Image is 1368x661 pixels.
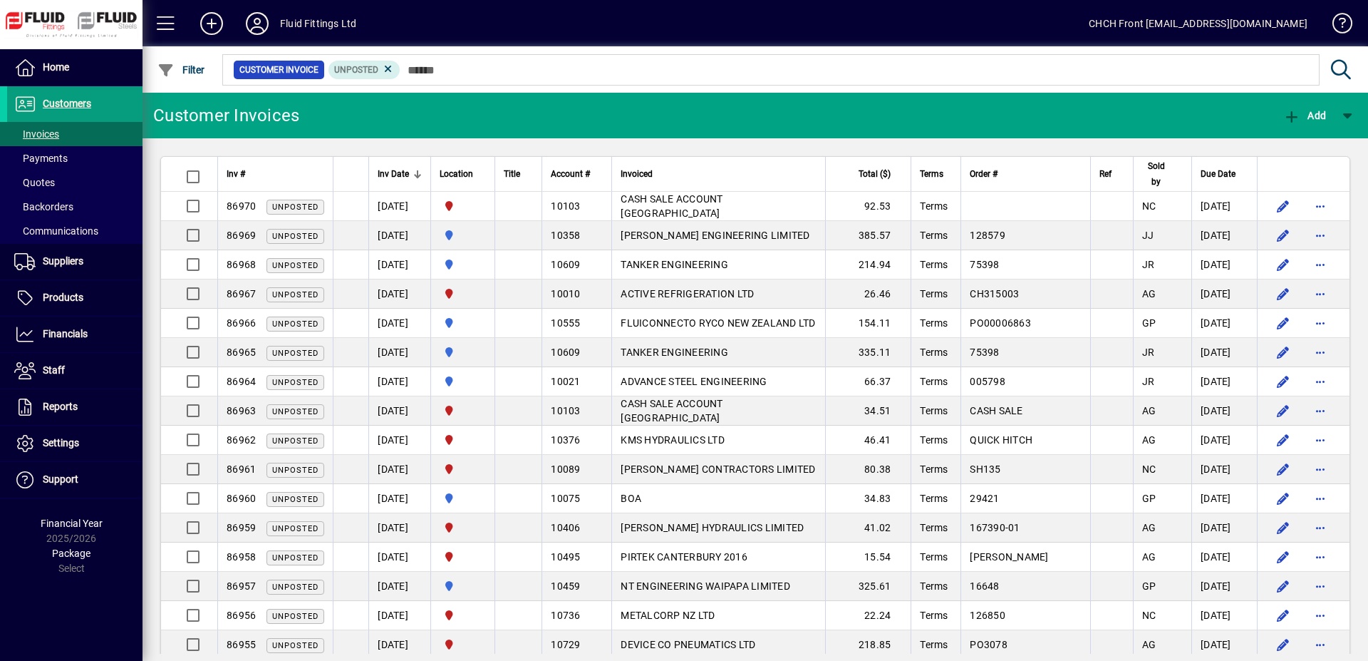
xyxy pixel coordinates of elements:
div: CHCH Front [EMAIL_ADDRESS][DOMAIN_NAME] [1089,12,1307,35]
span: NC [1142,463,1156,475]
span: Payments [14,153,68,164]
span: AUCKLAND [440,578,486,594]
td: [DATE] [368,601,430,630]
span: JR [1142,347,1155,358]
span: AUCKLAND [440,344,486,360]
button: Filter [154,57,209,83]
button: Edit [1272,312,1295,334]
button: Edit [1272,224,1295,247]
button: More options [1309,370,1332,393]
span: 10495 [551,551,580,563]
button: Edit [1272,516,1295,539]
span: 86962 [227,434,256,446]
span: 86958 [227,551,256,563]
span: AG [1142,639,1156,650]
a: Payments [7,146,142,170]
div: Customer Invoices [153,104,299,127]
a: Communications [7,219,142,243]
button: More options [1309,282,1332,305]
td: [DATE] [1191,455,1257,484]
span: FLUID FITTINGS CHRISTCHURCH [440,520,486,536]
button: More options [1309,224,1332,247]
span: Title [504,166,520,182]
td: [DATE] [368,455,430,484]
span: CASH SALE ACCOUNT [GEOGRAPHIC_DATA] [621,193,722,219]
div: Inv Date [378,166,422,182]
span: SH135 [970,463,1000,475]
span: 86967 [227,288,256,299]
span: GP [1142,493,1156,504]
td: 46.41 [825,426,911,455]
span: PO00006863 [970,317,1031,329]
td: [DATE] [1191,513,1257,543]
span: 16648 [970,580,999,592]
td: 92.53 [825,192,911,221]
span: DEVICE CO PNEUMATICS LTD [621,639,755,650]
span: Support [43,473,78,485]
td: [DATE] [1191,221,1257,250]
div: Sold by [1142,158,1183,190]
button: Edit [1272,545,1295,568]
div: Inv # [227,166,324,182]
span: Unposted [272,583,318,592]
span: FLUID FITTINGS CHRISTCHURCH [440,637,486,652]
span: 10358 [551,230,580,241]
td: [DATE] [1191,250,1257,280]
span: 10376 [551,434,580,446]
a: Invoices [7,122,142,146]
td: [DATE] [368,309,430,338]
a: Settings [7,426,142,461]
button: Edit [1272,429,1295,451]
td: 325.61 [825,572,911,601]
td: [DATE] [368,426,430,455]
span: Terms [920,166,943,182]
span: JR [1142,259,1155,270]
td: 15.54 [825,543,911,572]
div: Total ($) [834,166,903,182]
div: Ref [1099,166,1124,182]
button: More options [1309,458,1332,481]
span: 86968 [227,259,256,270]
a: Staff [7,353,142,389]
span: FLUID FITTINGS CHRISTCHURCH [440,198,486,214]
td: [DATE] [1191,601,1257,630]
span: Unposted [272,641,318,650]
span: FLUID FITTINGS CHRISTCHURCH [440,608,486,623]
span: NC [1142,200,1156,212]
span: 10406 [551,522,580,533]
td: 80.38 [825,455,911,484]
span: 10021 [551,376,580,387]
a: Knowledge Base [1322,3,1350,49]
span: 86965 [227,347,256,358]
span: Products [43,292,83,303]
button: More options [1309,575,1332,598]
td: [DATE] [1191,396,1257,426]
span: CASH SALE [970,405,1022,416]
span: Unposted [272,436,318,446]
span: Terms [920,230,948,241]
div: Due Date [1201,166,1248,182]
td: 34.51 [825,396,911,426]
span: 86966 [227,317,256,329]
span: AG [1142,288,1156,299]
span: 10010 [551,288,580,299]
span: AG [1142,551,1156,563]
span: [PERSON_NAME] CONTRACTORS LIMITED [621,463,815,475]
span: AG [1142,522,1156,533]
span: Terms [920,347,948,358]
span: 86960 [227,493,256,504]
span: Unposted [272,290,318,299]
span: Ref [1099,166,1111,182]
button: Edit [1272,282,1295,305]
td: [DATE] [1191,543,1257,572]
span: NT ENGINEERING WAIPAPA LIMITED [621,580,790,592]
button: Edit [1272,575,1295,598]
span: 10089 [551,463,580,475]
td: 66.37 [825,367,911,396]
span: Unposted [272,349,318,358]
button: Profile [234,11,280,36]
span: FLUID FITTINGS CHRISTCHURCH [440,286,486,302]
span: Unposted [272,232,318,241]
span: Order # [970,166,997,182]
span: Location [440,166,473,182]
